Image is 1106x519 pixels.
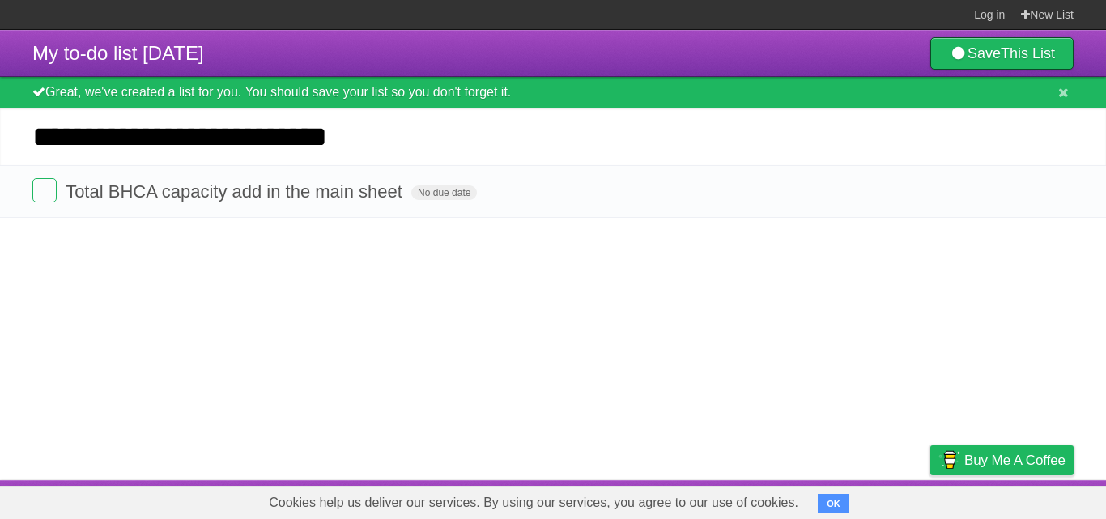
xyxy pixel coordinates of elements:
a: Developers [768,484,834,515]
a: Suggest a feature [972,484,1074,515]
span: No due date [411,185,477,200]
a: About [715,484,749,515]
a: Terms [854,484,890,515]
a: Privacy [909,484,951,515]
img: Buy me a coffee [938,446,960,474]
button: OK [818,494,849,513]
span: My to-do list [DATE] [32,42,204,64]
span: Buy me a coffee [964,446,1066,474]
b: This List [1001,45,1055,62]
span: Total BHCA capacity add in the main sheet [66,181,406,202]
a: Buy me a coffee [930,445,1074,475]
span: Cookies help us deliver our services. By using our services, you agree to our use of cookies. [253,487,815,519]
label: Done [32,178,57,202]
a: SaveThis List [930,37,1074,70]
